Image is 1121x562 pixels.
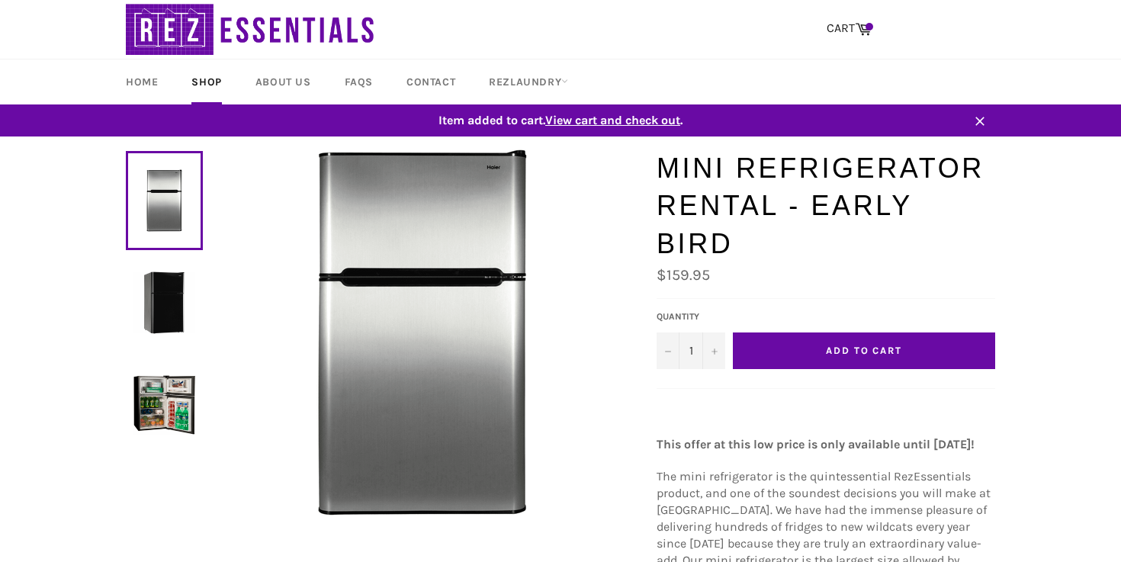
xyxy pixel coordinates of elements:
[657,149,995,263] h1: Mini Refrigerator Rental - Early Bird
[133,374,195,435] img: Mini Refrigerator Rental - Early Bird
[657,437,975,451] strong: This offer at this low price is only available until [DATE]!
[133,271,195,333] img: Mini Refrigerator Rental - Early Bird
[819,13,879,45] a: CART
[657,266,710,284] span: $159.95
[657,332,679,369] button: Decrease quantity
[176,59,236,104] a: Shop
[545,113,680,127] span: View cart and check out
[826,345,902,356] span: Add to Cart
[239,149,605,515] img: Mini Refrigerator Rental - Early Bird
[702,332,725,369] button: Increase quantity
[111,112,1010,129] span: Item added to cart. .
[391,59,471,104] a: Contact
[329,59,388,104] a: FAQs
[733,332,995,369] button: Add to Cart
[111,104,1010,136] a: Item added to cart.View cart and check out.
[657,310,725,323] label: Quantity
[240,59,326,104] a: About Us
[474,59,583,104] a: RezLaundry
[111,59,173,104] a: Home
